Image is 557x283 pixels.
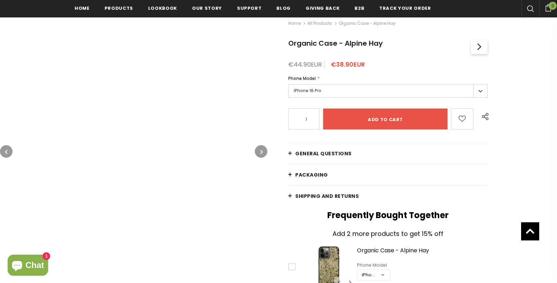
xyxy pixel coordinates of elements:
[362,271,376,278] div: iPhone 14 Pro Max
[290,229,486,239] div: Add 2 more products to get 15% off
[288,210,488,221] h2: Frequently Bought Together
[539,3,557,12] a: 0
[307,20,332,26] a: All Products
[323,109,448,129] input: Add to cart
[549,2,557,10] span: 0
[379,5,431,12] span: Track your order
[276,5,291,12] span: Blog
[354,5,364,12] span: B2B
[288,84,488,98] label: iPhone 16 Pro
[105,5,133,12] span: Products
[357,247,488,260] a: Organic Case - Alpine Hay
[357,262,390,269] div: Phone Model
[288,60,322,69] span: €44.90EUR
[331,60,365,69] span: €38.90EUR
[295,150,352,157] span: General Questions
[288,19,301,28] a: Home
[288,164,488,185] a: PACKAGING
[6,255,50,277] inbox-online-store-chat: Shopify online store chat
[75,5,90,12] span: Home
[288,75,316,81] span: Phone Model
[237,5,262,12] span: support
[306,5,339,12] span: Giving back
[288,143,488,164] a: General Questions
[339,19,396,28] span: Organic Case - Alpine Hay
[288,38,383,48] span: Organic Case - Alpine Hay
[148,5,177,12] span: Lookbook
[295,193,359,200] span: Shipping and returns
[295,171,328,178] span: PACKAGING
[192,5,222,12] span: Our Story
[288,186,488,207] a: Shipping and returns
